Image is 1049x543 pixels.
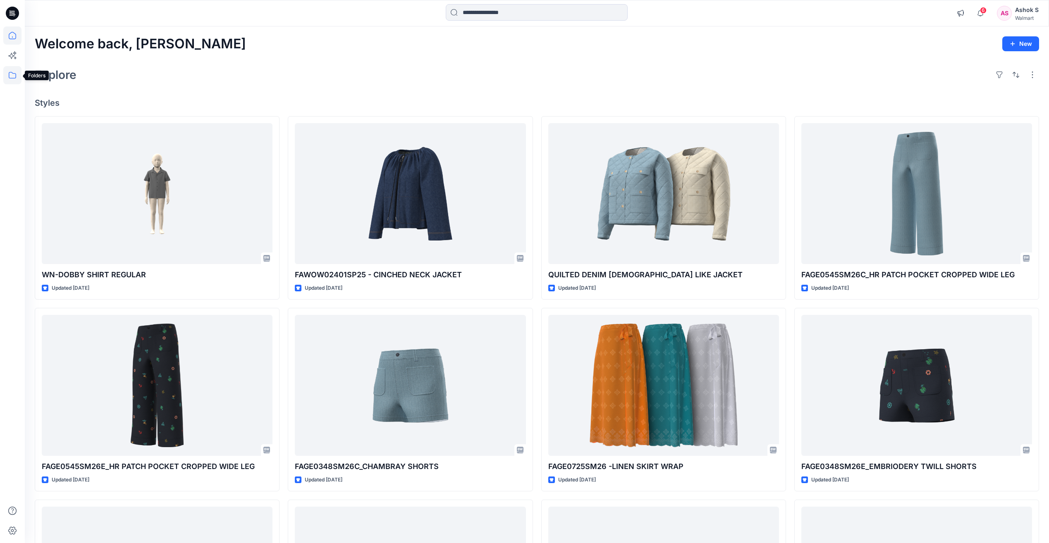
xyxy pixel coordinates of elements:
[295,123,526,264] a: FAWOW02401SP25 - CINCHED NECK JACKET
[35,98,1039,108] h4: Styles
[548,269,779,281] p: QUILTED DENIM [DEMOGRAPHIC_DATA] LIKE JACKET
[548,123,779,264] a: QUILTED DENIM LADY LIKE JACKET
[42,461,272,472] p: FAGE0545SM26E_HR PATCH POCKET CROPPED WIDE LEG
[997,6,1012,21] div: AS
[35,36,246,52] h2: Welcome back, [PERSON_NAME]
[42,123,272,264] a: WN-DOBBY SHIRT REGULAR
[811,284,849,293] p: Updated [DATE]
[42,269,272,281] p: WN-DOBBY SHIRT REGULAR
[305,476,342,484] p: Updated [DATE]
[35,68,76,81] h2: Explore
[801,461,1032,472] p: FAGE0348SM26E_EMBRIODERY TWILL SHORTS
[1015,15,1039,21] div: Walmart
[1015,5,1039,15] div: Ashok S
[42,315,272,456] a: FAGE0545SM26E_HR PATCH POCKET CROPPED WIDE LEG
[558,476,596,484] p: Updated [DATE]
[295,315,526,456] a: FAGE0348SM26C_CHAMBRAY SHORTS
[558,284,596,293] p: Updated [DATE]
[52,476,89,484] p: Updated [DATE]
[52,284,89,293] p: Updated [DATE]
[801,269,1032,281] p: FAGE0545SM26C_HR PATCH POCKET CROPPED WIDE LEG
[548,461,779,472] p: FAGE0725SM26 -LINEN SKIRT WRAP
[801,315,1032,456] a: FAGE0348SM26E_EMBRIODERY TWILL SHORTS
[548,315,779,456] a: FAGE0725SM26 -LINEN SKIRT WRAP
[295,269,526,281] p: FAWOW02401SP25 - CINCHED NECK JACKET
[305,284,342,293] p: Updated [DATE]
[801,123,1032,264] a: FAGE0545SM26C_HR PATCH POCKET CROPPED WIDE LEG
[1002,36,1039,51] button: New
[980,7,987,14] span: 6
[295,461,526,472] p: FAGE0348SM26C_CHAMBRAY SHORTS
[811,476,849,484] p: Updated [DATE]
